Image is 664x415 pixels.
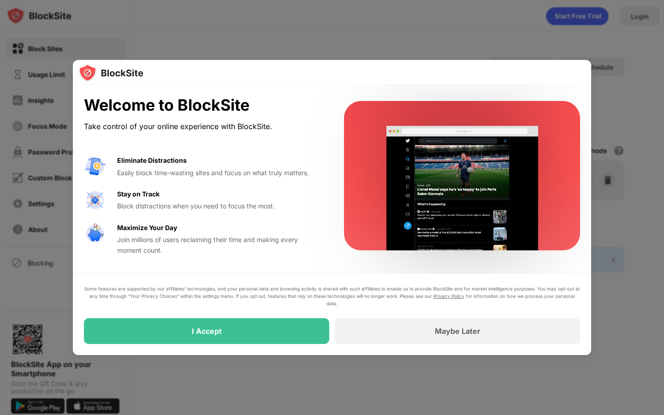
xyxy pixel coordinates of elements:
[84,155,106,178] img: value-avoid-distractions.svg
[117,168,322,178] div: Easily block time-wasting sites and focus on what truly matters.
[84,120,322,133] div: Take control of your online experience with BlockSite.
[192,326,222,336] div: I Accept
[117,201,322,211] div: Block distractions when you need to focus the most.
[117,155,187,166] div: Eliminate Distractions
[84,189,106,211] img: value-focus.svg
[435,326,480,336] div: Maybe Later
[84,96,322,115] div: Welcome to BlockSite
[433,293,464,299] a: Privacy Policy
[117,189,160,199] div: Stay on Track
[117,223,177,233] div: Maximize Your Day
[84,285,580,307] div: Some features are supported by our affiliates’ technologies, and your personal data and browsing ...
[117,235,322,255] div: Join millions of users reclaiming their time and making every moment count.
[78,64,143,82] img: logo-blocksite.svg
[84,223,106,245] img: value-safe-time.svg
